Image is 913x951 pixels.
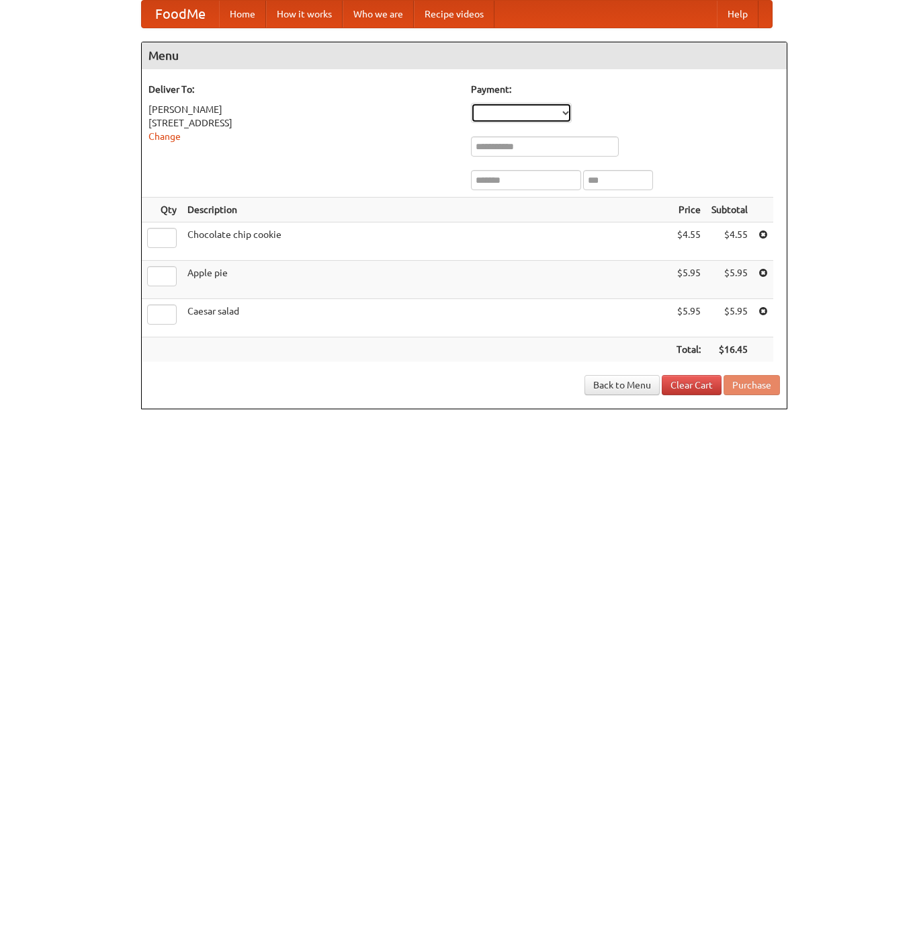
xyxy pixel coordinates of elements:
th: Total: [671,337,706,362]
th: $16.45 [706,337,753,362]
td: Chocolate chip cookie [182,222,671,261]
a: Back to Menu [584,375,660,395]
td: Caesar salad [182,299,671,337]
a: Who we are [343,1,414,28]
th: Qty [142,198,182,222]
a: Change [148,131,181,142]
td: $5.95 [706,299,753,337]
a: Home [219,1,266,28]
h4: Menu [142,42,787,69]
a: How it works [266,1,343,28]
td: $5.95 [671,299,706,337]
th: Description [182,198,671,222]
button: Purchase [724,375,780,395]
th: Subtotal [706,198,753,222]
a: Clear Cart [662,375,722,395]
h5: Payment: [471,83,780,96]
td: $5.95 [671,261,706,299]
a: FoodMe [142,1,219,28]
td: $5.95 [706,261,753,299]
a: Recipe videos [414,1,494,28]
td: $4.55 [706,222,753,261]
a: Help [717,1,758,28]
td: Apple pie [182,261,671,299]
h5: Deliver To: [148,83,458,96]
div: [STREET_ADDRESS] [148,116,458,130]
td: $4.55 [671,222,706,261]
div: [PERSON_NAME] [148,103,458,116]
th: Price [671,198,706,222]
